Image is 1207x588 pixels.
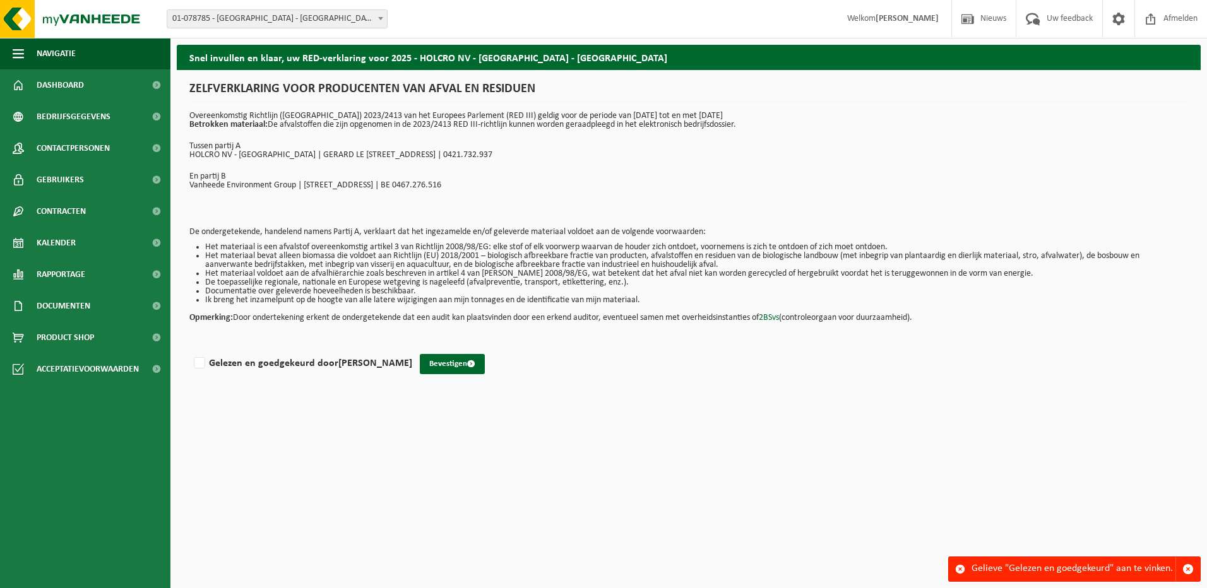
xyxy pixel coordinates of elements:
li: Documentatie over geleverde hoeveelheden is beschikbaar. [205,287,1188,296]
li: Het materiaal is een afvalstof overeenkomstig artikel 3 van Richtlijn 2008/98/EG: elke stof of el... [205,243,1188,252]
span: Dashboard [37,69,84,101]
li: De toepasselijke regionale, nationale en Europese wetgeving is nageleefd (afvalpreventie, transpo... [205,278,1188,287]
span: Kalender [37,227,76,259]
span: Rapportage [37,259,85,290]
span: Acceptatievoorwaarden [37,353,139,385]
span: Navigatie [37,38,76,69]
h2: Snel invullen en klaar, uw RED-verklaring voor 2025 - HOLCRO NV - [GEOGRAPHIC_DATA] - [GEOGRAPHIC... [177,45,1201,69]
p: HOLCRO NV - [GEOGRAPHIC_DATA] | GERARD LE [STREET_ADDRESS] | 0421.732.937 [189,151,1188,160]
label: Gelezen en goedgekeurd door [191,354,412,373]
p: Door ondertekening erkent de ondergetekende dat een audit kan plaatsvinden door een erkend audito... [189,305,1188,322]
span: 01-078785 - HOLCRO NV - CROWN PLAZA ANTWERP - ANTWERPEN [167,9,388,28]
p: Vanheede Environment Group | [STREET_ADDRESS] | BE 0467.276.516 [189,181,1188,190]
p: De ondergetekende, handelend namens Partij A, verklaart dat het ingezamelde en/of geleverde mater... [189,228,1188,237]
span: Gebruikers [37,164,84,196]
strong: [PERSON_NAME] [876,14,939,23]
p: En partij B [189,172,1188,181]
strong: Betrokken materiaal: [189,120,268,129]
span: Contactpersonen [37,132,110,164]
button: Bevestigen [420,354,485,374]
span: Bedrijfsgegevens [37,101,110,132]
span: Contracten [37,196,86,227]
h1: ZELFVERKLARING VOOR PRODUCENTEN VAN AFVAL EN RESIDUEN [189,83,1188,102]
p: Tussen partij A [189,142,1188,151]
li: Het materiaal bevat alleen biomassa die voldoet aan Richtlijn (EU) 2018/2001 – biologisch afbreek... [205,252,1188,269]
li: Het materiaal voldoet aan de afvalhiërarchie zoals beschreven in artikel 4 van [PERSON_NAME] 2008... [205,269,1188,278]
span: Documenten [37,290,90,322]
li: Ik breng het inzamelpunt op de hoogte van alle latere wijzigingen aan mijn tonnages en de identif... [205,296,1188,305]
strong: [PERSON_NAME] [338,358,412,368]
span: Product Shop [37,322,94,353]
div: Gelieve "Gelezen en goedgekeurd" aan te vinken. [972,557,1175,581]
p: Overeenkomstig Richtlijn ([GEOGRAPHIC_DATA]) 2023/2413 van het Europees Parlement (RED III) geldi... [189,112,1188,129]
a: 2BSvs [759,313,779,322]
span: 01-078785 - HOLCRO NV - CROWN PLAZA ANTWERP - ANTWERPEN [167,10,387,28]
strong: Opmerking: [189,313,233,322]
